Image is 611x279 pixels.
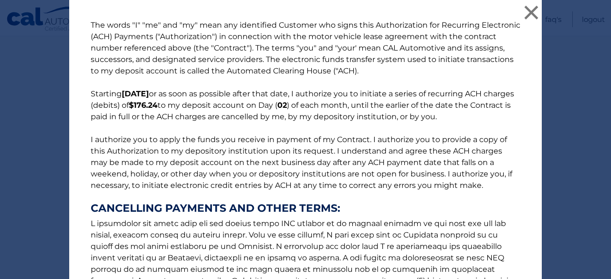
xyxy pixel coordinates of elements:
[129,101,158,110] b: $176.24
[277,101,287,110] b: 02
[522,3,541,22] button: ×
[122,89,149,98] b: [DATE]
[91,203,520,214] strong: CANCELLING PAYMENTS AND OTHER TERMS:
